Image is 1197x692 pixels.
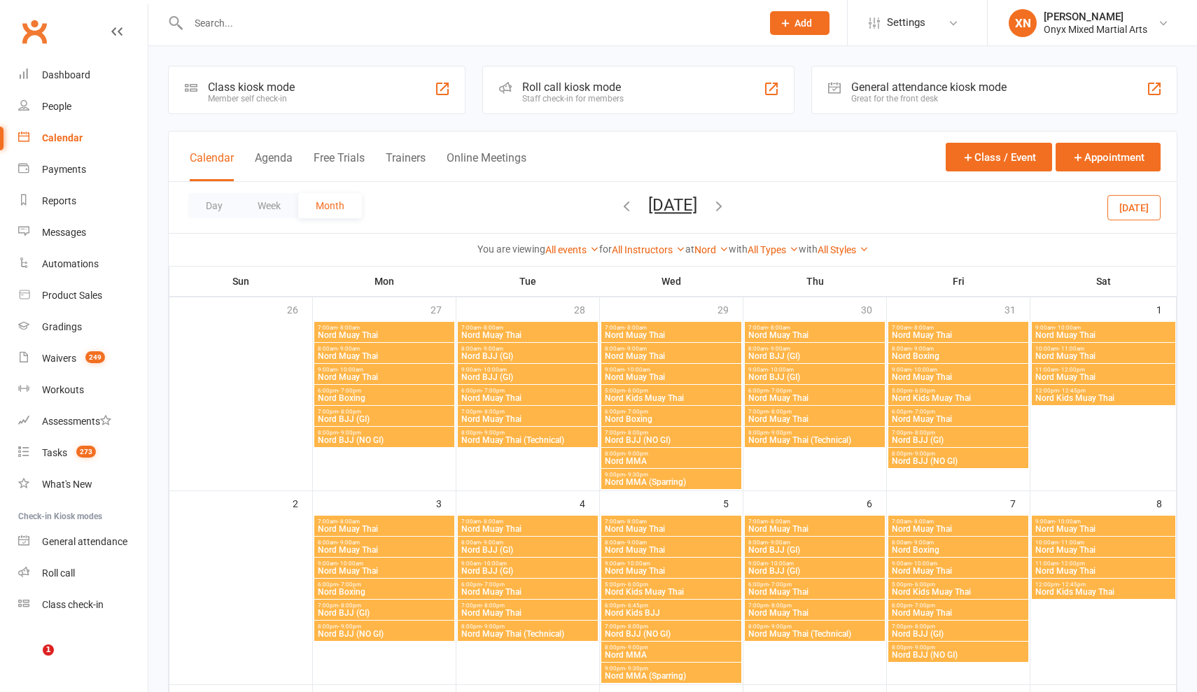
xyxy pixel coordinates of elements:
div: Great for the front desk [851,94,1007,104]
span: - 10:00am [624,560,650,567]
span: 9:00am [748,367,882,373]
span: Nord Muay Thai [748,588,882,596]
a: Reports [18,185,148,217]
span: Nord Kids BJJ [604,609,738,617]
a: Class kiosk mode [18,589,148,621]
span: 7:00am [891,518,1025,525]
strong: with [729,243,748,255]
span: 9:00am [748,560,882,567]
div: 7 [1010,491,1030,514]
div: Class check-in [42,599,104,610]
span: 8:00am [891,346,1025,352]
span: Nord Muay Thai [604,546,738,554]
div: Onyx Mixed Martial Arts [1044,23,1147,36]
a: Clubworx [17,14,52,49]
div: 28 [574,297,599,320]
span: Nord Kids Muay Thai [891,394,1025,402]
span: 7:00pm [748,409,882,415]
span: Nord Muay Thai [1035,546,1172,554]
span: 8:00pm [461,623,595,630]
span: - 8:00am [768,518,790,525]
span: 7:00pm [461,602,595,609]
span: 6:00pm [748,581,882,588]
div: Assessments [42,416,111,427]
span: Nord Kids Muay Thai [1035,394,1172,402]
span: Nord Muay Thai [317,525,451,533]
span: Nord Kids Muay Thai [891,588,1025,596]
div: Roll call kiosk mode [522,80,624,94]
span: - 9:00am [481,539,503,546]
div: General attendance [42,536,127,547]
th: Thu [743,267,887,296]
span: 7:00am [748,325,882,331]
span: 9:00am [891,560,1025,567]
span: Nord BJJ (NO GI) [604,436,738,444]
span: 9:00am [317,560,451,567]
div: Product Sales [42,290,102,301]
span: Nord MMA [604,457,738,465]
div: 5 [723,491,743,514]
a: Roll call [18,558,148,589]
a: Waivers 249 [18,343,148,374]
span: - 10:00am [481,367,507,373]
div: 6 [867,491,886,514]
div: Waivers [42,353,76,364]
span: - 9:00pm [482,430,505,436]
span: 7:00pm [604,430,738,436]
span: Settings [887,7,925,38]
span: - 9:00pm [338,430,361,436]
span: - 9:30pm [625,472,648,478]
span: - 10:00am [337,367,363,373]
strong: at [685,243,694,255]
span: Nord Muay Thai [891,331,1025,339]
a: All Styles [818,244,869,255]
div: 1 [1156,297,1176,320]
span: Add [794,17,812,29]
span: Nord Muay Thai [1035,352,1172,360]
a: Messages [18,217,148,248]
span: - 6:45pm [625,602,648,609]
span: Nord Muay Thai [891,525,1025,533]
div: Payments [42,164,86,175]
span: 273 [76,446,96,458]
a: Calendar [18,122,148,154]
span: - 8:00pm [338,409,361,415]
span: - 10:00am [624,367,650,373]
span: 8:00am [461,539,595,546]
span: - 9:00am [337,539,360,546]
span: Nord Boxing [891,352,1025,360]
span: Nord Muay Thai [604,525,738,533]
span: 8:00pm [317,623,451,630]
span: 1 [43,644,54,656]
span: - 8:00am [911,325,934,331]
span: 6:00pm [461,388,595,394]
div: 8 [1156,491,1176,514]
span: Nord Muay Thai [891,567,1025,575]
span: 6:00pm [317,581,451,588]
a: Workouts [18,374,148,406]
div: Dashboard [42,69,90,80]
span: Nord Muay Thai [748,415,882,423]
div: General attendance kiosk mode [851,80,1007,94]
span: Nord BJJ (GI) [748,567,882,575]
div: Calendar [42,132,83,143]
span: 12:00pm [1035,581,1172,588]
span: - 9:00am [768,346,790,352]
span: - 7:00pm [338,581,361,588]
span: - 8:00am [911,518,934,525]
span: - 6:00pm [625,581,648,588]
div: Reports [42,195,76,206]
span: 8:00am [748,539,882,546]
span: - 8:00pm [912,430,935,436]
span: - 9:00pm [338,623,361,630]
span: 7:00am [748,518,882,525]
strong: with [799,243,818,255]
a: Tasks 273 [18,437,148,469]
span: 7:00pm [604,623,738,630]
span: 5:00pm [891,581,1025,588]
a: What's New [18,469,148,500]
span: Nord Muay Thai [317,352,451,360]
span: - 8:00am [337,518,360,525]
a: Nord [694,244,729,255]
span: 11:00am [1035,367,1172,373]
